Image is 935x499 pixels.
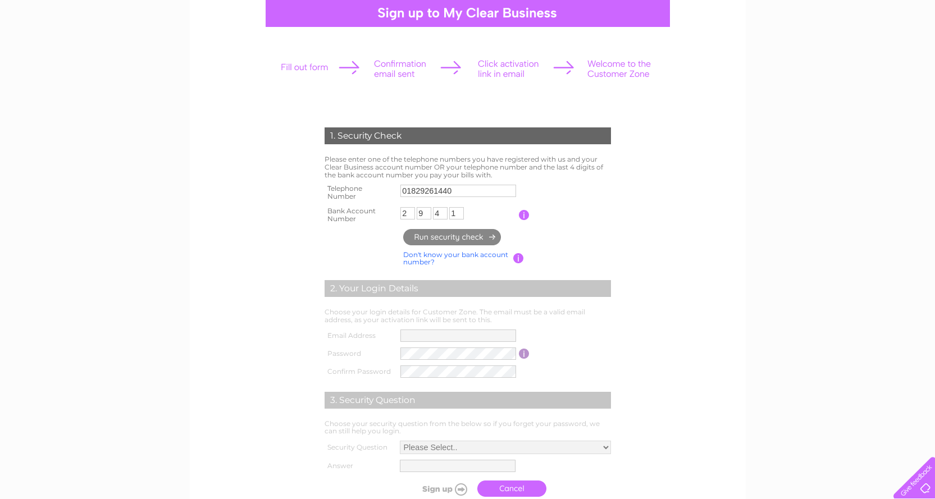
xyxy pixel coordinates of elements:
[806,48,831,56] a: Energy
[901,48,928,56] a: Contact
[322,327,398,345] th: Email Address
[203,6,733,54] div: Clear Business is a trading name of Verastar Limited (registered in [GEOGRAPHIC_DATA] No. 3667643...
[322,438,397,457] th: Security Question
[322,363,398,381] th: Confirm Password
[403,250,508,267] a: Don't know your bank account number?
[519,349,530,359] input: Information
[403,481,472,497] input: Submit
[322,417,614,438] td: Choose your security question from the below so if you forget your password, we can still help yo...
[778,48,799,56] a: Water
[33,29,90,63] img: logo.png
[878,48,894,56] a: Blog
[322,345,398,363] th: Password
[325,127,611,144] div: 1. Security Check
[322,457,397,475] th: Answer
[723,6,801,20] a: 0333 014 3131
[477,480,546,497] a: Cancel
[322,181,398,204] th: Telephone Number
[322,153,614,181] td: Please enter one of the telephone numbers you have registered with us and your Clear Business acc...
[322,305,614,327] td: Choose your login details for Customer Zone. The email must be a valid email address, as your act...
[519,210,530,220] input: Information
[325,392,611,409] div: 3. Security Question
[325,280,611,297] div: 2. Your Login Details
[322,204,398,226] th: Bank Account Number
[513,253,524,263] input: Information
[837,48,871,56] a: Telecoms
